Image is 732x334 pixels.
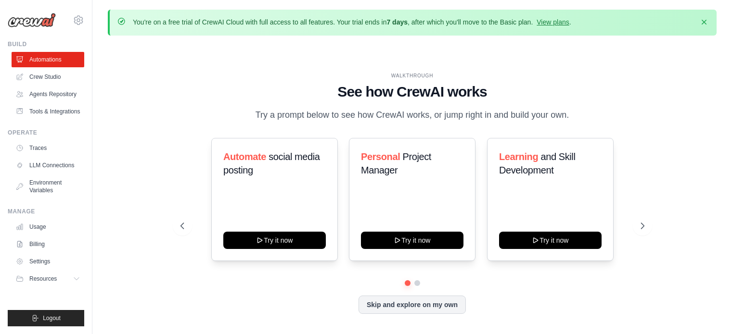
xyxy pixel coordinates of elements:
[8,310,84,326] button: Logout
[12,87,84,102] a: Agents Repository
[223,232,326,249] button: Try it now
[223,151,266,162] span: Automate
[8,13,56,27] img: Logo
[12,254,84,269] a: Settings
[12,104,84,119] a: Tools & Integrations
[251,108,574,122] p: Try a prompt below to see how CrewAI works, or jump right in and build your own.
[361,151,400,162] span: Personal
[8,129,84,136] div: Operate
[12,52,84,67] a: Automations
[133,17,571,27] p: You're on a free trial of CrewAI Cloud with full access to all features. Your trial ends in , aft...
[499,151,538,162] span: Learning
[12,271,84,286] button: Resources
[12,69,84,85] a: Crew Studio
[386,18,408,26] strong: 7 days
[8,208,84,215] div: Manage
[361,232,463,249] button: Try it now
[43,314,61,322] span: Logout
[12,158,84,173] a: LLM Connections
[8,40,84,48] div: Build
[12,175,84,198] a: Environment Variables
[12,219,84,235] a: Usage
[29,275,57,283] span: Resources
[359,296,466,314] button: Skip and explore on my own
[12,140,84,156] a: Traces
[499,151,575,175] span: and Skill Development
[12,236,84,252] a: Billing
[361,151,431,175] span: Project Manager
[223,151,320,175] span: social media posting
[499,232,602,249] button: Try it now
[537,18,569,26] a: View plans
[180,83,644,100] h1: See how CrewAI works
[180,72,644,79] div: WALKTHROUGH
